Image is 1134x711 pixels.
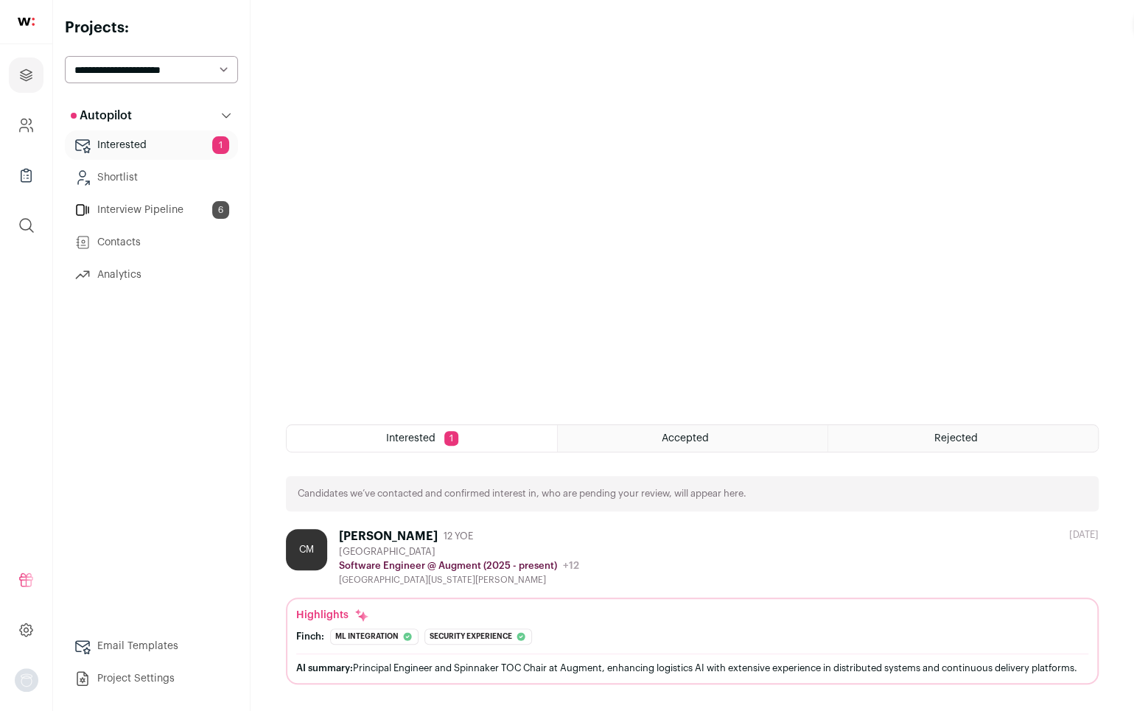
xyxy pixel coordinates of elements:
div: Security experience [424,628,532,645]
button: Open dropdown [15,668,38,692]
a: CM [PERSON_NAME] 12 YOE [GEOGRAPHIC_DATA] Software Engineer @ Augment (2025 - present) +12 [GEOGR... [286,529,1099,684]
span: 6 [212,201,229,219]
a: Project Settings [65,664,238,693]
span: AI summary: [296,663,353,673]
a: Company and ATS Settings [9,108,43,143]
div: [DATE] [1069,529,1099,541]
div: Ml integration [330,628,419,645]
span: 1 [212,136,229,154]
h2: Projects: [65,18,238,38]
div: Highlights [296,608,369,623]
a: Rejected [828,425,1098,452]
a: Projects [9,57,43,93]
img: nopic.png [15,668,38,692]
p: Software Engineer @ Augment (2025 - present) [339,560,557,572]
div: CM [286,529,327,570]
a: Company Lists [9,158,43,193]
div: Principal Engineer and Spinnaker TOC Chair at Augment, enhancing logistics AI with extensive expe... [296,660,1088,676]
span: Rejected [934,433,978,444]
button: Autopilot [65,101,238,130]
a: Analytics [65,260,238,290]
a: Accepted [558,425,827,452]
p: Autopilot [71,107,132,125]
a: Interested1 [65,130,238,160]
div: [GEOGRAPHIC_DATA] [339,546,579,558]
img: wellfound-shorthand-0d5821cbd27db2630d0214b213865d53afaa358527fdda9d0ea32b1df1b89c2c.svg [18,18,35,26]
a: Email Templates [65,631,238,661]
a: Shortlist [65,163,238,192]
span: Accepted [662,433,709,444]
p: Candidates we’ve contacted and confirmed interest in, who are pending your review, will appear here. [298,488,746,500]
a: Interview Pipeline6 [65,195,238,225]
div: [GEOGRAPHIC_DATA][US_STATE][PERSON_NAME] [339,574,579,586]
a: Contacts [65,228,238,257]
div: Finch: [296,631,324,642]
span: 12 YOE [444,530,473,542]
div: [PERSON_NAME] [339,529,438,544]
span: +12 [563,561,579,571]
